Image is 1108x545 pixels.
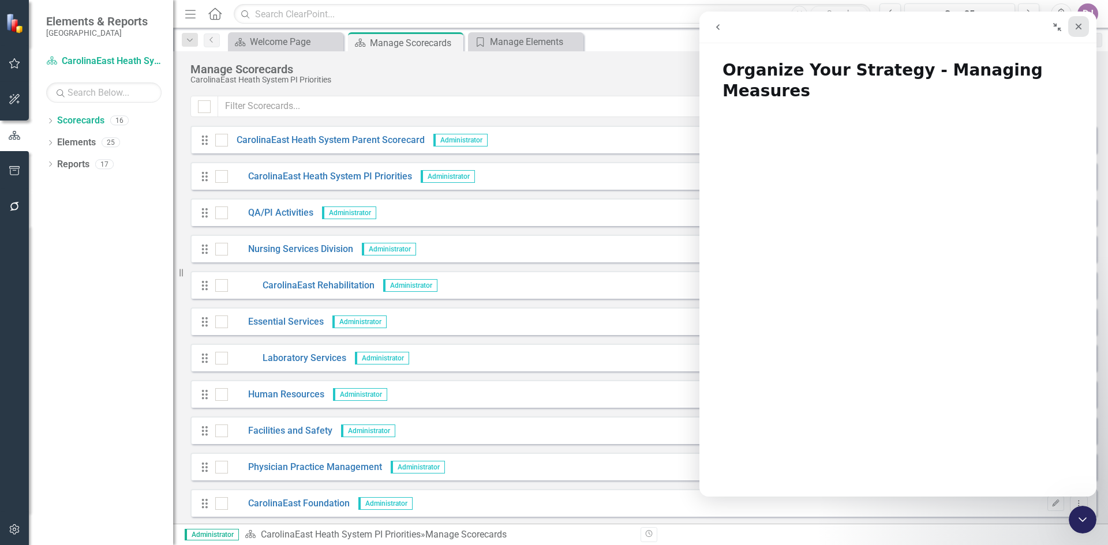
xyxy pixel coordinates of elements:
[332,315,387,328] span: Administrator
[699,12,1096,497] iframe: Intercom live chat
[110,116,129,126] div: 16
[57,136,96,149] a: Elements
[490,35,581,49] div: Manage Elements
[228,461,382,474] a: Physician Practice Management
[245,528,632,542] div: » Manage Scorecards
[57,158,89,171] a: Reports
[6,13,26,33] img: ClearPoint Strategy
[228,315,324,329] a: Essential Services
[46,55,162,68] a: CarolinaEast Heath System PI Priorities
[228,497,350,510] a: CarolinaEast Foundation
[355,352,409,364] span: Administrator
[228,134,425,147] a: CarolinaEast Heath System Parent Scorecard
[46,14,148,28] span: Elements & Reports
[810,6,868,22] button: Search
[102,138,120,148] div: 25
[228,243,353,256] a: Nursing Services Division
[250,35,340,49] div: Welcome Page
[333,388,387,401] span: Administrator
[383,279,437,292] span: Administrator
[433,134,488,146] span: Administrator
[231,35,340,49] a: Welcome Page
[190,63,1013,76] div: Manage Scorecards
[228,388,324,401] a: Human Resources
[904,3,1015,24] button: Sep-25
[218,96,804,117] input: Filter Scorecards...
[228,170,412,183] a: CarolinaEast Heath System PI Priorities
[190,76,1013,84] div: CarolinaEast Heath System PI Priorities
[322,206,376,219] span: Administrator
[234,4,871,24] input: Search ClearPoint...
[341,424,395,437] span: Administrator
[471,35,581,49] a: Manage Elements
[57,114,104,127] a: Scorecards
[421,170,475,183] span: Administrator
[362,243,416,255] span: Administrator
[228,424,332,438] a: Facilities and Safety
[358,497,413,510] span: Administrator
[391,461,445,473] span: Administrator
[46,28,148,37] small: [GEOGRAPHIC_DATA]
[228,352,346,365] a: Laboratory Services
[1069,506,1096,533] iframe: Intercom live chat
[1077,3,1098,24] button: DJ
[228,279,375,292] a: CarolinaEast Rehabilitation
[185,529,239,540] span: Administrator
[370,36,461,50] div: Manage Scorecards
[95,159,114,169] div: 17
[908,7,1011,21] div: Sep-25
[228,206,313,220] a: QA/PI Activities
[261,529,421,540] a: CarolinaEast Heath System PI Priorities
[46,82,162,103] input: Search Below...
[827,9,852,18] span: Search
